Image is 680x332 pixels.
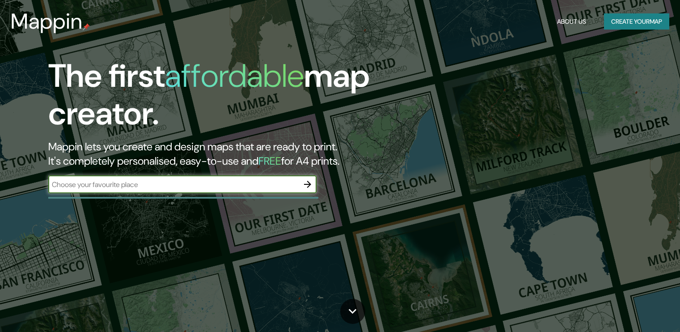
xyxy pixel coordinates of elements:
h3: Mappin [11,9,83,34]
button: About Us [553,13,590,30]
button: Create yourmap [604,13,669,30]
h5: FREE [258,154,281,168]
h1: The first map creator. [48,57,389,140]
h2: Mappin lets you create and design maps that are ready to print. It's completely personalised, eas... [48,140,389,168]
img: mappin-pin [83,23,90,30]
h1: affordable [165,55,304,97]
input: Choose your favourite place [48,179,299,190]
